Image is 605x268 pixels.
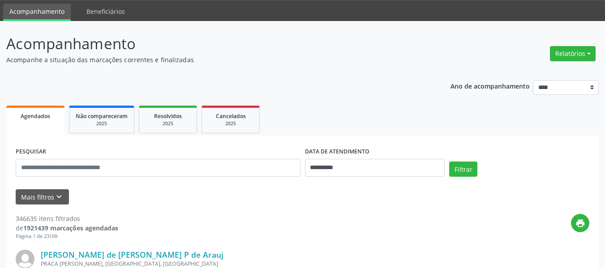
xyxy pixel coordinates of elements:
[16,214,118,223] div: 346635 itens filtrados
[16,145,46,159] label: PESQUISAR
[3,4,71,21] a: Acompanhamento
[146,120,190,127] div: 2025
[21,112,50,120] span: Agendados
[16,223,118,233] div: de
[41,260,455,268] div: PRACA [PERSON_NAME], [GEOGRAPHIC_DATA], [GEOGRAPHIC_DATA]
[23,224,118,232] strong: 1921439 marcações agendadas
[575,218,585,228] i: print
[305,145,369,159] label: DATA DE ATENDIMENTO
[449,162,477,177] button: Filtrar
[76,112,128,120] span: Não compareceram
[6,33,421,55] p: Acompanhamento
[154,112,182,120] span: Resolvidos
[451,80,530,91] p: Ano de acompanhamento
[6,55,421,64] p: Acompanhe a situação das marcações correntes e finalizadas
[550,46,596,61] button: Relatórios
[16,233,118,240] div: Página 1 de 23109
[80,4,131,19] a: Beneficiários
[76,120,128,127] div: 2025
[571,214,589,232] button: print
[216,112,246,120] span: Cancelados
[16,189,69,205] button: Mais filtroskeyboard_arrow_down
[41,250,223,259] a: [PERSON_NAME] de [PERSON_NAME] P de Arauj
[208,120,253,127] div: 2025
[54,192,64,202] i: keyboard_arrow_down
